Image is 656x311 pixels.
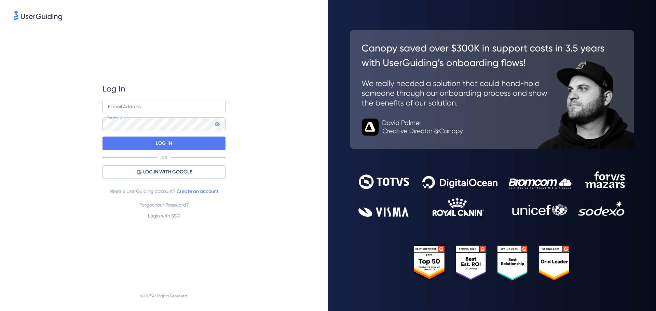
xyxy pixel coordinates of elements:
p: LOG IN [156,138,172,149]
span: © 2025 All Rights Reserved. [140,292,188,300]
a: Login with SSO [148,213,180,218]
span: LOG IN WITH GOOGLE [143,168,192,176]
span: Log In [102,83,125,94]
img: 26c0aa7c25a843aed4baddd2b5e0fa68.svg [350,30,634,149]
span: Need a UserGuiding account? [110,187,218,195]
img: 9302ce2ac39453076f5bc0f2f2ca889b.svg [358,171,626,217]
img: 25303e33045975176eb484905ab012ff.svg [414,245,570,281]
a: Create an account [177,188,218,194]
input: example@company.com [102,100,225,113]
a: Forgot Your Password? [139,202,189,208]
p: OR [161,155,167,160]
img: 8faab4ba6bc7696a72372aa768b0286c.svg [14,11,62,20]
